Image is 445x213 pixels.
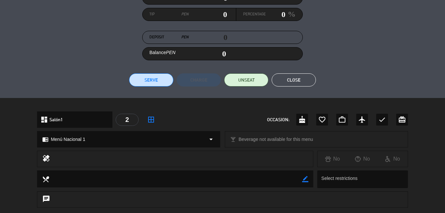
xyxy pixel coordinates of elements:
[181,34,188,41] em: PEN
[42,195,50,204] i: chat
[272,73,316,87] button: Close
[166,50,176,55] em: PEN
[239,136,313,143] span: Beverage not available for this menu
[347,155,377,163] div: No
[40,116,48,124] i: dashboard
[42,175,49,183] i: local_dining
[243,11,266,18] label: Percentage
[378,116,386,124] i: check
[49,116,63,124] span: Salón1
[42,136,48,143] i: chrome_reader_mode
[230,136,236,143] i: local_bar
[147,116,155,124] i: border_all
[266,10,285,19] input: 0
[149,34,188,41] label: Deposit
[318,116,326,124] i: favorite_border
[177,73,221,87] button: Charge
[302,176,308,182] i: border_color
[149,49,175,56] label: Balance
[181,11,188,18] em: PEN
[267,116,289,124] span: OCCASION:
[129,73,173,87] button: Serve
[116,114,139,126] div: 2
[188,10,227,19] input: 0
[338,116,346,124] i: work_outline
[224,73,268,87] button: UNSEAT
[207,135,215,143] i: arrow_drop_down
[51,136,85,143] span: Menú Nacional 1
[318,155,348,163] div: No
[238,77,255,84] span: UNSEAT
[298,116,306,124] i: cake
[358,116,366,124] i: airplanemode_active
[149,11,188,18] label: Tip
[377,155,408,163] div: No
[285,8,296,21] em: %
[398,116,406,124] i: card_giftcard
[42,154,50,164] i: healing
